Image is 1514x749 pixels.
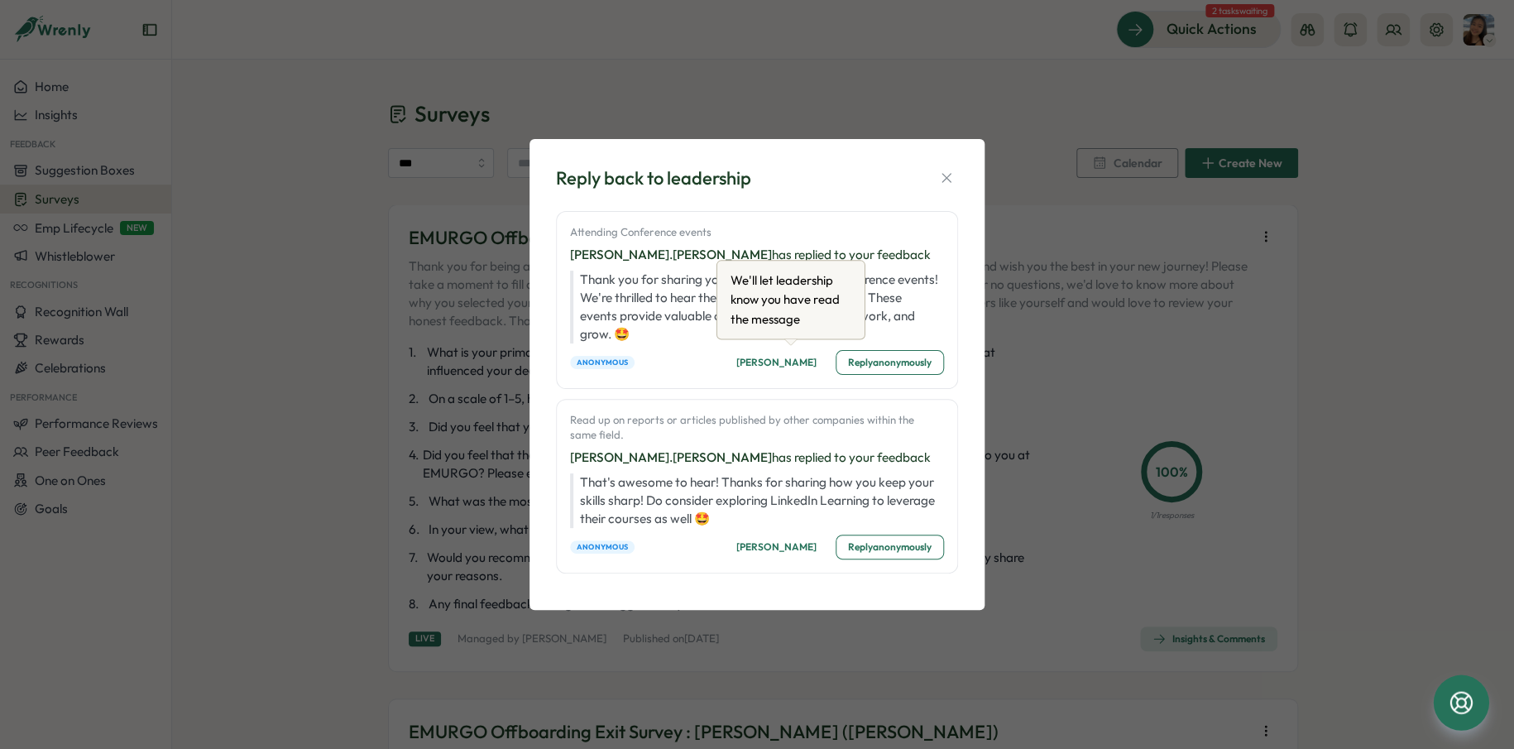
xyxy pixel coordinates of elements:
[570,413,941,442] p: Read up on reports or articles published by other companies within the same field.
[570,449,772,465] span: [PERSON_NAME].[PERSON_NAME]
[570,246,941,264] p: has replied to your feedback
[570,225,941,240] p: Attending Conference events
[570,271,941,343] p: Thank you for sharing your experience at the conference events! We're thrilled to hear they were ...
[577,357,628,368] span: Anonymous
[836,350,944,375] button: Replyanonymously
[724,350,829,375] button: [PERSON_NAME]
[570,473,941,528] p: That's awesome to hear! Thanks for sharing how you keep your skills sharp! Do consider exploring ...
[836,535,944,559] button: Replyanonymously
[848,351,932,374] span: Reply anonymously
[736,351,817,374] span: [PERSON_NAME]
[727,267,855,332] div: We'll let leadership know you have read the message
[570,247,772,262] span: [PERSON_NAME].[PERSON_NAME]
[577,541,628,553] span: Anonymous
[556,166,751,191] div: Reply back to leadership
[736,535,817,559] span: [PERSON_NAME]
[724,535,829,559] button: [PERSON_NAME]
[848,535,932,559] span: Reply anonymously
[570,449,941,467] p: has replied to your feedback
